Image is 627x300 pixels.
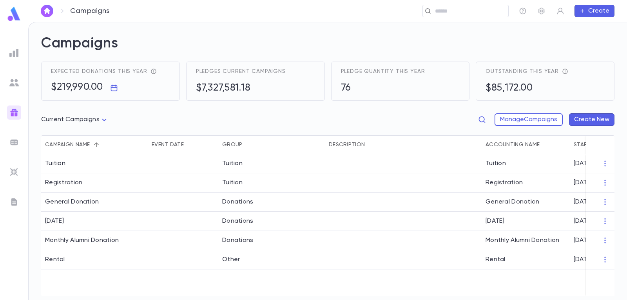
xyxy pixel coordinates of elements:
[574,179,593,187] p: [DATE]
[45,217,64,225] div: Purim
[45,256,65,264] div: Rental
[196,82,251,94] h5: $7,327,581.18
[482,154,570,173] div: Tuition
[559,68,568,75] div: total receivables - total income
[329,135,365,154] div: Description
[482,193,570,212] div: General Donation
[90,138,103,151] button: Sort
[242,138,255,151] button: Sort
[222,198,254,206] div: Donations
[51,68,147,75] span: Expected donations this year
[574,198,593,206] p: [DATE]
[325,135,482,154] div: Description
[486,82,533,94] h5: $85,172.00
[222,236,254,244] div: Donations
[482,250,570,269] div: Rental
[574,160,593,167] p: [DATE]
[574,5,614,17] button: Create
[9,108,19,117] img: campaigns_gradient.17ab1fa96dd0f67c2e976ce0b3818124.svg
[495,113,563,126] button: ManageCampaigns
[45,198,99,206] div: General Donation
[569,113,614,126] button: Create New
[574,135,607,154] div: Start Date
[222,179,243,187] div: Tuition
[341,82,351,94] h5: 76
[9,138,19,147] img: batches_grey.339ca447c9d9533ef1741baa751efc33.svg
[341,68,425,75] span: Pledge quantity this year
[45,135,90,154] div: Campaign name
[41,112,109,127] div: Current Campaigns
[540,138,552,151] button: Sort
[45,179,82,187] div: Registration
[222,217,254,225] div: Donations
[196,68,286,75] span: Pledges current campaigns
[6,6,22,22] img: logo
[574,256,593,264] p: [DATE]
[222,160,243,167] div: Tuition
[482,135,570,154] div: Accounting Name
[184,138,196,151] button: Sort
[148,135,218,154] div: Event Date
[41,116,100,123] span: Current Campaigns
[486,135,540,154] div: Accounting Name
[482,173,570,193] div: Registration
[45,236,119,244] div: Monthly Alumni Donation
[51,82,103,93] h5: $219,990.00
[42,8,52,14] img: home_white.a664292cf8c1dea59945f0da9f25487c.svg
[574,236,593,244] p: [DATE]
[9,78,19,87] img: students_grey.60c7aba0da46da39d6d829b817ac14fc.svg
[482,212,570,231] div: [DATE]
[574,217,593,225] p: [DATE]
[9,48,19,58] img: reports_grey.c525e4749d1bce6a11f5fe2a8de1b229.svg
[482,231,570,250] div: Monthly Alumni Donation
[45,160,65,167] div: Tuition
[70,7,110,15] p: Campaigns
[486,68,559,75] span: Outstanding this year
[9,197,19,207] img: letters_grey.7941b92b52307dd3b8a917253454ce1c.svg
[218,135,325,154] div: Group
[365,138,377,151] button: Sort
[41,35,614,62] h2: Campaigns
[147,68,157,75] div: reflects total pledges + recurring donations expected throughout the year
[222,135,242,154] div: Group
[152,135,184,154] div: Event Date
[9,167,19,177] img: imports_grey.530a8a0e642e233f2baf0ef88e8c9fcb.svg
[222,256,240,264] div: Other
[41,135,148,154] div: Campaign name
